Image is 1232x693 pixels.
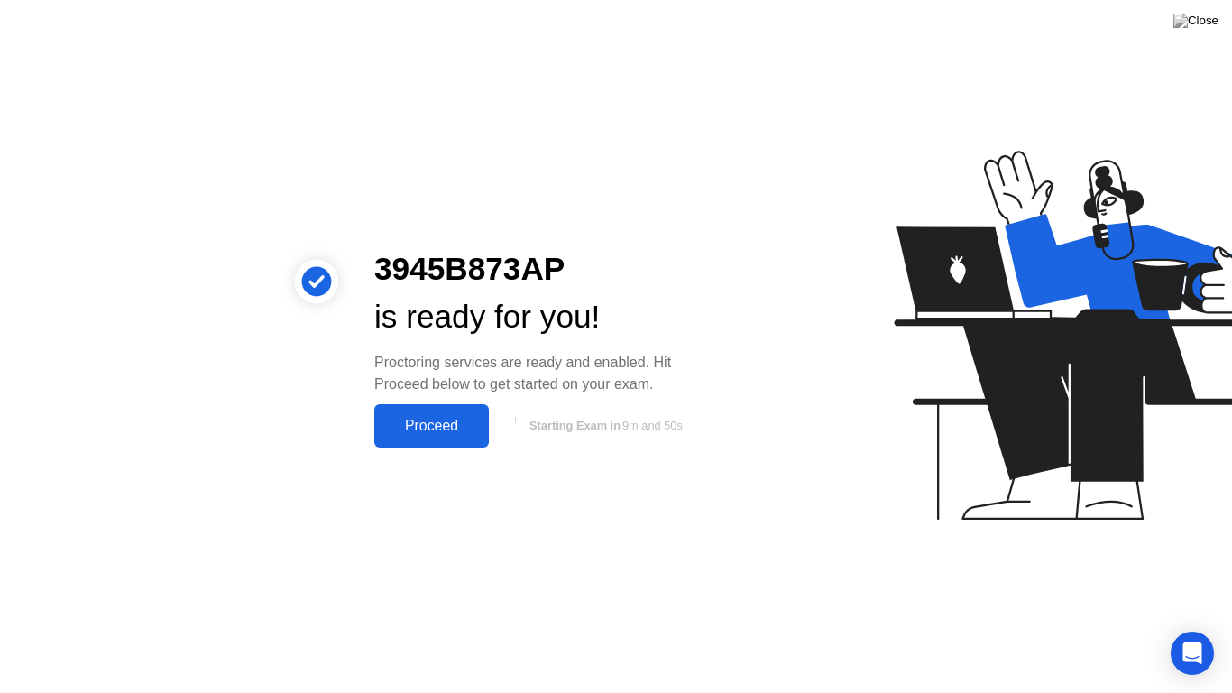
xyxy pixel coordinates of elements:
[622,419,683,432] span: 9m and 50s
[380,418,483,434] div: Proceed
[374,245,710,293] div: 3945B873AP
[374,404,489,448] button: Proceed
[1173,14,1218,28] img: Close
[374,293,710,341] div: is ready for you!
[498,409,710,443] button: Starting Exam in9m and 50s
[1171,632,1214,675] div: Open Intercom Messenger
[374,352,710,395] div: Proctoring services are ready and enabled. Hit Proceed below to get started on your exam.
